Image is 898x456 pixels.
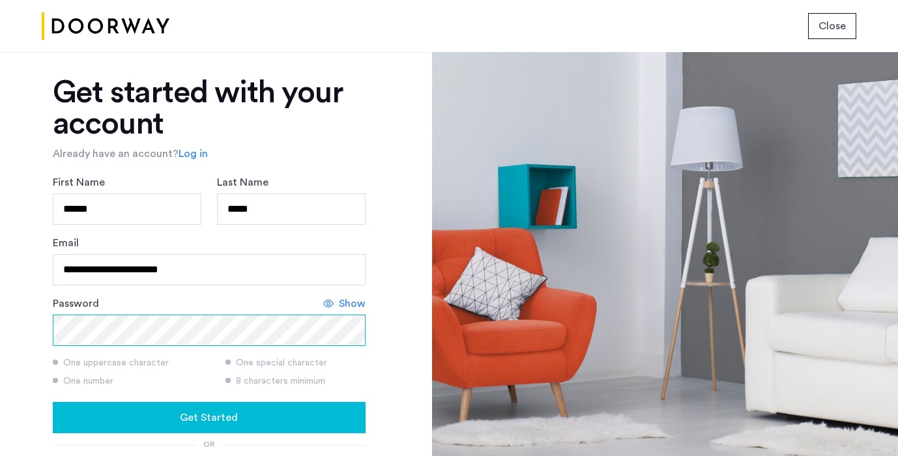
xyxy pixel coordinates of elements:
div: One number [53,375,209,388]
div: One special character [225,356,366,369]
span: Close [818,18,846,34]
div: 8 characters minimum [225,375,366,388]
span: Already have an account? [53,149,179,159]
label: First Name [53,175,105,190]
h1: Get started with your account [53,77,366,139]
label: Password [53,296,99,311]
span: or [203,440,215,448]
span: Get Started [180,410,238,425]
img: logo [42,2,169,51]
a: Log in [179,146,208,162]
button: button [53,402,366,433]
span: Show [339,296,366,311]
label: Last Name [217,175,268,190]
div: One uppercase character [53,356,209,369]
button: button [808,13,856,39]
label: Email [53,235,79,251]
